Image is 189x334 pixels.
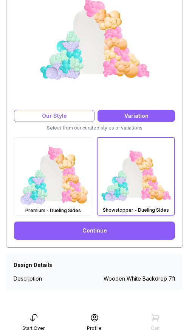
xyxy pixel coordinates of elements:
[14,110,94,122] div: Our Style
[14,125,175,131] div: Select from our curated styles or variations
[98,110,175,122] div: Variation
[14,222,175,240] a: Continue
[98,138,174,215] img: Showstopper - Dueling Sides
[99,207,173,213] div: Showstopper - Dueling Sides
[87,325,102,331] div: Profile
[14,261,52,269] div: Design Details
[14,137,92,215] img: Premium - Dueling Sides
[14,275,54,282] div: Description
[22,325,45,331] div: Start Over
[104,275,175,282] div: Wooden White Backdrop 7ft
[151,325,160,331] div: Cart
[16,208,90,214] div: Premium - Dueling Sides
